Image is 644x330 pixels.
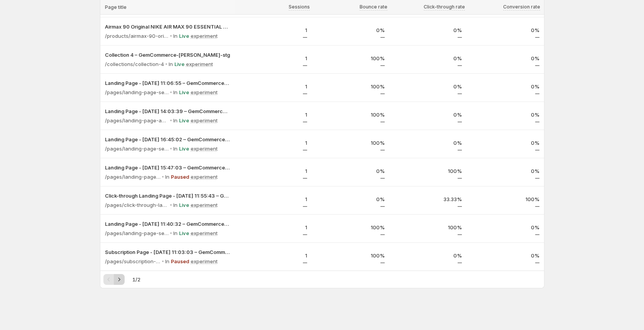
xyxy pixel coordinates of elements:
[316,195,385,203] p: 0%
[471,111,539,118] p: 0%
[394,54,462,62] p: 0%
[105,51,230,59] button: Collection 4 – GemCommerce-[PERSON_NAME]-stg
[105,4,127,10] span: Page title
[179,32,189,40] p: Live
[179,229,189,237] p: Live
[394,223,462,231] p: 100%
[239,223,308,231] p: 1
[316,167,385,175] p: 0%
[171,257,189,265] p: Paused
[191,117,218,124] p: experiment
[191,32,218,40] p: experiment
[105,192,230,200] button: Click-through Landing Page - [DATE] 11:55:43 – GemCommerce-[PERSON_NAME]-stg
[471,167,539,175] p: 0%
[503,4,540,10] span: Conversion rate
[394,167,462,175] p: 100%
[316,111,385,118] p: 100%
[105,257,161,265] p: /pages/subscription-page-sep-12-11-03-03
[471,54,539,62] p: 0%
[191,173,218,181] p: experiment
[239,54,308,62] p: 1
[105,107,230,115] button: Landing Page - [DATE] 14:03:39 – GemCommerce-[PERSON_NAME]-stg
[105,23,230,30] button: Airmax 90 Original NIKE AIR MAX 90 ESSENTIAL men's Running Shoes Sport – GemCommerce-[PERSON_NAME...
[239,252,308,259] p: 1
[173,32,177,40] p: In
[191,257,218,265] p: experiment
[173,229,177,237] p: In
[105,79,230,87] button: Landing Page - [DATE] 11:06:55 – GemCommerce-[PERSON_NAME]-stg
[105,164,230,171] button: Landing Page - [DATE] 15:47:03 – GemCommerce-[PERSON_NAME]-stg
[394,83,462,90] p: 0%
[316,54,385,62] p: 100%
[394,195,462,203] p: 33.33%
[471,139,539,147] p: 0%
[239,111,308,118] p: 1
[173,145,177,152] p: In
[105,220,230,228] button: Landing Page - [DATE] 11:40:32 – GemCommerce-[PERSON_NAME]-stg
[179,117,189,124] p: Live
[394,26,462,34] p: 0%
[316,139,385,147] p: 100%
[165,257,169,265] p: In
[186,60,213,68] p: experiment
[174,60,184,68] p: Live
[316,83,385,90] p: 100%
[105,60,164,68] p: /collections/collection-4
[360,4,387,10] span: Bounce rate
[191,88,218,96] p: experiment
[471,223,539,231] p: 0%
[424,4,465,10] span: Click-through rate
[179,201,189,209] p: Live
[239,195,308,203] p: 1
[105,201,169,209] p: /pages/click-through-landing-page-may-2-11-55-43
[105,173,161,181] p: /pages/landing-page-nov-23-15-47-03
[179,145,189,152] p: Live
[105,229,169,237] p: /pages/landing-page-sep-12-11-40-32
[394,139,462,147] p: 0%
[103,274,125,285] nav: Pagination
[105,117,169,124] p: /pages/landing-page-aug-8-14-03-39
[394,111,462,118] p: 0%
[105,248,230,256] button: Subscription Page - [DATE] 11:03:03 – GemCommerce-[PERSON_NAME]-stg
[471,83,539,90] p: 0%
[114,274,125,285] button: Next
[239,83,308,90] p: 1
[394,252,462,259] p: 0%
[105,145,169,152] p: /pages/landing-page-sep-4-16-45-02
[105,32,169,40] p: /products/airmax-90-original-nike-air-max-90-essential-mens-running-shoes-sport-outdoor-sneakers-...
[289,4,310,10] span: Sessions
[173,201,177,209] p: In
[316,252,385,259] p: 100%
[165,173,169,181] p: In
[471,26,539,34] p: 0%
[132,276,140,283] span: 1 / 2
[191,229,218,237] p: experiment
[239,26,308,34] p: 1
[179,88,189,96] p: Live
[171,173,189,181] p: Paused
[316,26,385,34] p: 0%
[239,139,308,147] p: 1
[239,167,308,175] p: 1
[173,117,177,124] p: In
[316,223,385,231] p: 100%
[471,195,539,203] p: 100%
[105,135,230,143] button: Landing Page - [DATE] 16:45:02 – GemCommerce-[PERSON_NAME]-stg
[191,145,218,152] p: experiment
[169,60,173,68] p: In
[191,201,218,209] p: experiment
[471,252,539,259] p: 0%
[173,88,177,96] p: In
[105,88,169,96] p: /pages/landing-page-sep-12-11-06-55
